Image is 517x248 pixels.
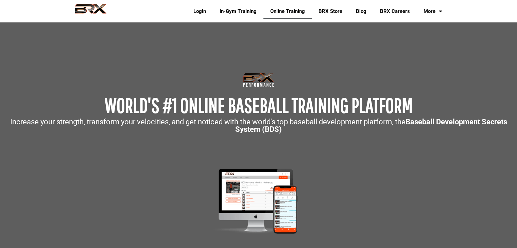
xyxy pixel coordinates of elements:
[205,167,312,235] img: Mockup-2-large
[349,3,373,19] a: Blog
[187,3,213,19] a: Login
[182,3,449,19] div: Navigation Menu
[213,3,263,19] a: In-Gym Training
[235,118,507,134] strong: Baseball Development Secrets System (BDS)
[3,118,514,133] p: Increase your strength, transform your velocities, and get noticed with the world's top baseball ...
[373,3,417,19] a: BRX Careers
[417,3,449,19] a: More
[312,3,349,19] a: BRX Store
[105,93,413,117] span: WORLD'S #1 ONLINE BASEBALL TRAINING PLATFORM
[263,3,312,19] a: Online Training
[242,71,275,88] img: Transparent-Black-BRX-Logo-White-Performance
[68,4,113,19] img: BRX Performance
